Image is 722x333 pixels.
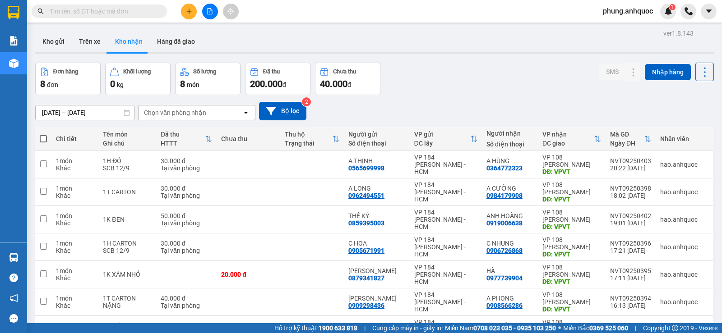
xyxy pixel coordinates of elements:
[186,8,192,14] span: plus
[610,322,651,329] div: NVT09250392
[347,81,351,88] span: đ
[9,59,19,68] img: warehouse-icon
[486,185,533,192] div: A CƯỜNG
[108,31,150,52] button: Kho nhận
[221,271,276,278] div: 20.000 đ
[542,264,601,278] div: VP 108 [PERSON_NAME]
[56,185,94,192] div: 1 món
[161,247,212,254] div: Tại văn phòng
[117,81,124,88] span: kg
[103,240,152,247] div: 1H CARTON
[242,109,250,116] svg: open
[348,140,405,147] div: Số điện thoại
[56,212,94,219] div: 1 món
[542,223,601,230] div: DĐ: VPVT
[161,157,212,164] div: 30.000 đ
[364,323,366,333] span: |
[187,81,199,88] span: món
[348,192,384,199] div: 0962494551
[161,140,205,147] div: HTTT
[486,212,533,219] div: ANH HOÀNG
[9,274,18,282] span: question-circle
[245,63,310,95] button: Đã thu200.000đ
[193,68,216,75] div: Số lượng
[56,295,94,302] div: 1 món
[103,322,152,329] div: 1K ĐỎ
[56,274,94,282] div: Khác
[207,8,213,14] span: file-add
[282,81,286,88] span: đ
[348,219,384,227] div: 0859395003
[348,274,384,282] div: 0879341827
[56,240,94,247] div: 1 món
[348,247,384,254] div: 0905671991
[56,219,94,227] div: Khác
[672,325,678,331] span: copyright
[227,8,234,14] span: aim
[414,236,478,258] div: VP 184 [PERSON_NAME] - HCM
[9,36,19,46] img: solution-icon
[486,274,523,282] div: 0977739904
[348,131,405,138] div: Người gửi
[56,247,94,254] div: Khác
[161,240,212,247] div: 30.000 đ
[599,64,626,80] button: SMS
[103,131,152,138] div: Tên món
[660,216,708,223] div: hao.anhquoc
[274,323,357,333] span: Hỗ trợ kỹ thuật:
[285,140,332,147] div: Trạng thái
[315,63,380,95] button: Chưa thu40.000đ
[486,157,533,164] div: A HÙNG
[348,322,405,329] div: ANH GIANG
[56,267,94,274] div: 1 món
[563,323,628,333] span: Miền Bắc
[486,247,523,254] div: 0906726868
[50,6,156,16] input: Tìm tên, số ĐT hoặc mã đơn
[348,267,405,274] div: ANH HUY
[348,185,405,192] div: A LONG
[150,31,202,52] button: Hàng đã giao
[660,188,708,196] div: hao.anhquoc
[175,63,241,95] button: Số lượng8món
[660,271,708,278] div: hao.anhquoc
[35,63,101,95] button: Đơn hàng8đơn
[542,154,601,168] div: VP 108 [PERSON_NAME]
[9,253,19,262] img: warehouse-icon
[645,64,691,80] button: Nhập hàng
[486,267,533,274] div: HÀ
[542,131,594,138] div: VP nhận
[486,192,523,199] div: 0984179908
[610,164,651,172] div: 20:22 [DATE]
[103,164,152,172] div: SCB 12/9
[103,271,152,278] div: 1K XÁM NHỎ
[223,4,239,19] button: aim
[319,324,357,332] strong: 1900 633 818
[56,135,94,142] div: Chi tiết
[348,295,405,302] div: KIM NGÂN
[610,302,651,309] div: 16:13 [DATE]
[348,240,405,247] div: C HOA
[414,154,478,175] div: VP 184 [PERSON_NAME] - HCM
[414,181,478,203] div: VP 184 [PERSON_NAME] - HCM
[610,274,651,282] div: 17:11 [DATE]
[610,157,651,164] div: NVT09250403
[105,63,171,95] button: Khối lượng0kg
[610,185,651,192] div: NVT09250398
[610,140,644,147] div: Ngày ĐH
[660,243,708,251] div: hao.anhquoc
[410,127,482,151] th: Toggle SortBy
[9,314,18,323] span: message
[542,168,601,175] div: DĐ: VPVT
[221,135,276,142] div: Chưa thu
[635,323,636,333] span: |
[103,188,152,196] div: 1T CARTON
[36,105,134,120] input: Select a date range.
[56,157,94,164] div: 1 món
[372,323,443,333] span: Cung cấp máy in - giấy in:
[414,264,478,285] div: VP 184 [PERSON_NAME] - HCM
[8,6,19,19] img: logo-vxr
[414,291,478,313] div: VP 184 [PERSON_NAME] - HCM
[202,4,218,19] button: file-add
[47,81,58,88] span: đơn
[103,247,152,254] div: SCB 12/9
